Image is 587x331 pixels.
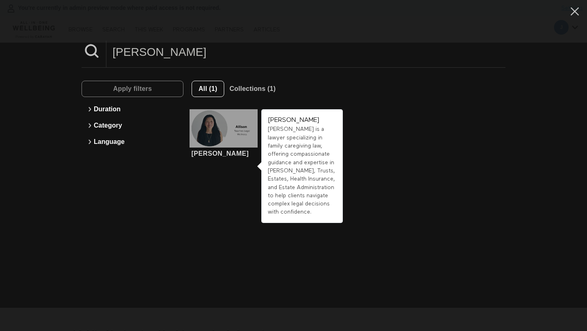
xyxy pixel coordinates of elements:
[230,85,276,92] span: Collections (1)
[268,125,336,216] div: [PERSON_NAME] is a lawyer specializing in family caregiving law, offering compassionate guidance ...
[224,81,281,97] button: Collections (1)
[86,101,179,117] button: Duration
[191,150,249,157] div: [PERSON_NAME]
[192,81,224,97] button: All (1)
[86,134,179,150] button: Language
[106,41,505,63] input: Search
[199,85,217,92] span: All (1)
[190,109,258,159] a: Allison[PERSON_NAME]
[268,117,319,124] strong: [PERSON_NAME]
[86,117,179,134] button: Category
